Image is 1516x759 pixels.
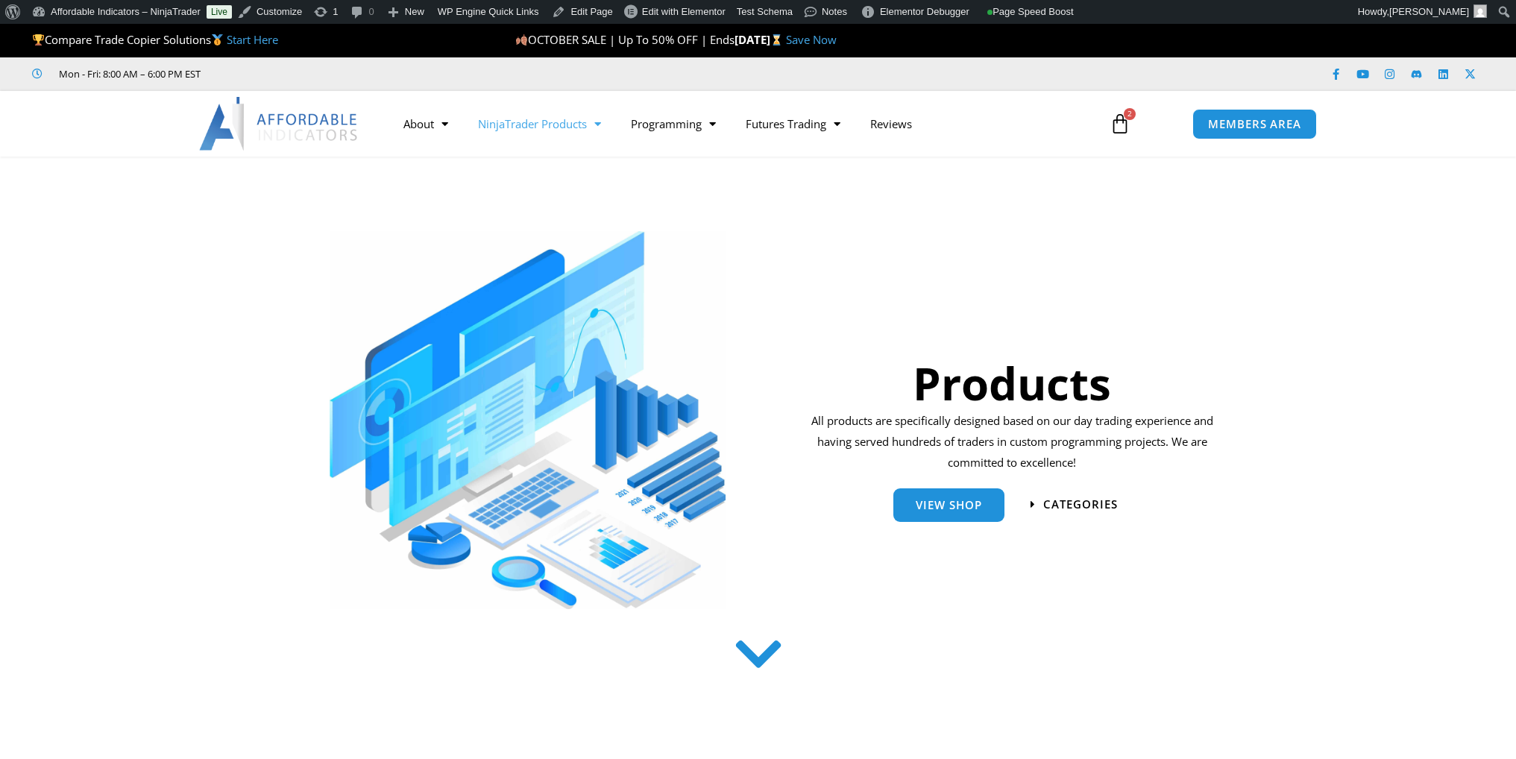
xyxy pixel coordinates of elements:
[1043,499,1118,510] span: categories
[786,32,837,47] a: Save Now
[199,97,359,151] img: LogoAI | Affordable Indicators – NinjaTrader
[389,107,1092,141] nav: Menu
[221,66,445,81] iframe: Customer reviews powered by Trustpilot
[32,32,278,47] span: Compare Trade Copier Solutions
[33,34,44,45] img: 🏆
[806,411,1218,473] p: All products are specifically designed based on our day trading experience and having served hund...
[330,231,726,609] img: ProductsSection scaled | Affordable Indicators – NinjaTrader
[1031,499,1118,510] a: categories
[642,6,726,17] span: Edit with Elementor
[389,107,463,141] a: About
[893,488,1004,522] a: View Shop
[916,500,982,511] span: View Shop
[207,5,232,19] a: Live
[771,34,782,45] img: ⌛
[1192,109,1317,139] a: MEMBERS AREA
[515,32,735,47] span: OCTOBER SALE | Up To 50% OFF | Ends
[855,107,927,141] a: Reviews
[616,107,731,141] a: Programming
[55,65,201,83] span: Mon - Fri: 8:00 AM – 6:00 PM EST
[806,352,1218,415] h1: Products
[1389,6,1469,17] span: [PERSON_NAME]
[516,34,527,45] img: 🍂
[731,107,855,141] a: Futures Trading
[1087,102,1153,145] a: 2
[212,34,223,45] img: 🥇
[1124,108,1136,120] span: 2
[1208,119,1301,130] span: MEMBERS AREA
[227,32,278,47] a: Start Here
[463,107,616,141] a: NinjaTrader Products
[735,32,786,47] strong: [DATE]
